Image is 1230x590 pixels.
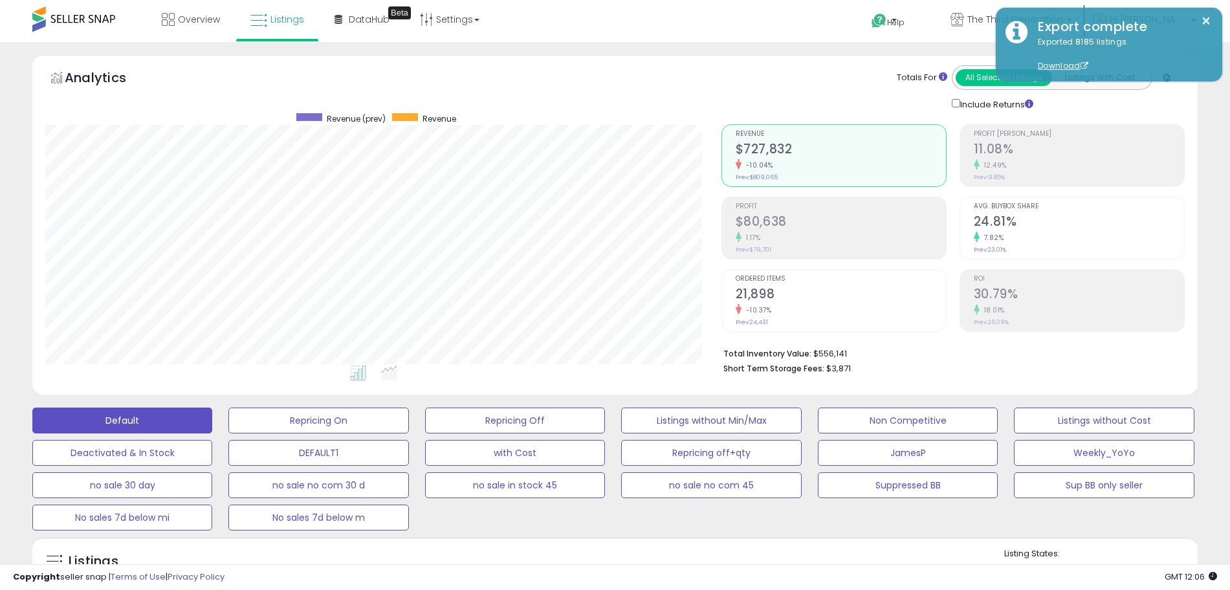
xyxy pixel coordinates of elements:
[818,408,998,433] button: Non Competitive
[228,408,408,433] button: Repricing On
[32,472,212,498] button: no sale 30 day
[1028,36,1213,72] div: Exported 8185 listings.
[1038,60,1088,71] a: Download
[168,571,225,583] a: Privacy Policy
[818,472,998,498] button: Suppressed BB
[980,305,1005,315] small: 18.01%
[723,348,811,359] b: Total Inventory Value:
[723,345,1175,360] li: $556,141
[1014,472,1194,498] button: Sup BB only seller
[723,363,824,374] b: Short Term Storage Fees:
[388,6,411,19] div: Tooltip anchor
[736,287,946,304] h2: 21,898
[111,571,166,583] a: Terms of Use
[980,160,1007,170] small: 12.49%
[349,13,390,26] span: DataHub
[967,13,1063,26] span: The Third Generation
[423,113,456,124] span: Revenue
[974,287,1184,304] h2: 30.79%
[741,160,773,170] small: -10.04%
[736,142,946,159] h2: $727,832
[974,246,1006,254] small: Prev: 23.01%
[65,69,151,90] h5: Analytics
[1165,571,1217,583] span: 2025-09-8 12:06 GMT
[974,131,1184,138] span: Profit [PERSON_NAME]
[974,203,1184,210] span: Avg. Buybox Share
[425,408,605,433] button: Repricing Off
[32,505,212,530] button: No sales 7d below mi
[974,318,1009,326] small: Prev: 26.09%
[871,13,887,29] i: Get Help
[621,472,801,498] button: no sale no com 45
[1014,440,1194,466] button: Weekly_YoYo
[13,571,225,584] div: seller snap | |
[741,233,761,243] small: 1.17%
[270,13,304,26] span: Listings
[736,131,946,138] span: Revenue
[974,173,1005,181] small: Prev: 9.85%
[425,472,605,498] button: no sale in stock 45
[736,276,946,283] span: Ordered Items
[736,318,768,326] small: Prev: 24,431
[32,440,212,466] button: Deactivated & In Stock
[32,408,212,433] button: Default
[621,408,801,433] button: Listings without Min/Max
[897,72,947,84] div: Totals For
[228,505,408,530] button: No sales 7d below m
[980,233,1004,243] small: 7.82%
[818,440,998,466] button: JamesP
[1004,548,1198,560] p: Listing States:
[1201,13,1211,29] button: ×
[621,440,801,466] button: Repricing off+qty
[425,440,605,466] button: with Cost
[741,305,772,315] small: -10.37%
[942,96,1049,111] div: Include Returns
[736,246,771,254] small: Prev: $79,701
[1028,17,1213,36] div: Export complete
[228,472,408,498] button: no sale no com 30 d
[974,276,1184,283] span: ROI
[228,440,408,466] button: DEFAULT1
[1014,408,1194,433] button: Listings without Cost
[13,571,60,583] strong: Copyright
[861,3,930,42] a: Help
[887,17,905,28] span: Help
[826,362,851,375] span: $3,871
[736,214,946,232] h2: $80,638
[956,69,1052,86] button: All Selected Listings
[974,142,1184,159] h2: 11.08%
[327,113,386,124] span: Revenue (prev)
[974,214,1184,232] h2: 24.81%
[736,203,946,210] span: Profit
[178,13,220,26] span: Overview
[736,173,778,181] small: Prev: $809,065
